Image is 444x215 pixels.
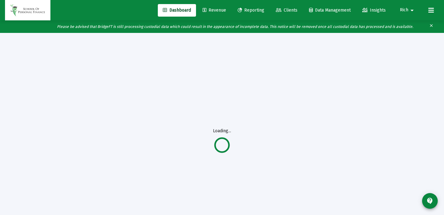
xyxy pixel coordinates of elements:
a: Dashboard [158,4,196,17]
button: Rich [392,4,423,16]
img: Dashboard [10,4,46,17]
span: Revenue [203,8,226,13]
span: Dashboard [163,8,191,13]
i: Please be advised that BridgeFT is still processing custodial data which could result in the appe... [57,24,413,29]
span: Clients [276,8,297,13]
a: Data Management [304,4,356,17]
mat-icon: clear [429,22,434,31]
span: Insights [362,8,386,13]
span: Rich [400,8,408,13]
mat-icon: arrow_drop_down [408,4,416,17]
a: Reporting [233,4,269,17]
a: Clients [271,4,302,17]
span: Data Management [309,8,351,13]
a: Revenue [198,4,231,17]
span: Reporting [238,8,264,13]
a: Insights [357,4,391,17]
mat-icon: contact_support [426,197,434,205]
